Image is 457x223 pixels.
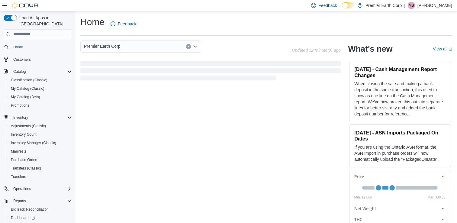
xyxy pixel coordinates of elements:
[11,68,72,75] span: Catalog
[1,43,74,51] button: Home
[6,130,74,139] button: Inventory Count
[13,45,23,50] span: Home
[6,214,74,222] a: Dashboards
[17,15,72,27] span: Load All Apps in [GEOGRAPHIC_DATA]
[8,148,72,155] span: Manifests
[1,113,74,122] button: Inventory
[8,131,39,138] a: Inventory Count
[108,18,139,30] a: Feedback
[6,76,74,84] button: Classification (Classic)
[6,156,74,164] button: Purchase Orders
[11,132,37,137] span: Inventory Count
[1,197,74,205] button: Reports
[13,57,31,62] span: Customers
[11,185,72,192] span: Operations
[6,93,74,101] button: My Catalog (Beta)
[13,199,26,203] span: Reports
[8,93,72,101] span: My Catalog (Beta)
[193,44,198,49] button: Open list of options
[8,139,59,147] a: Inventory Manager (Classic)
[8,139,72,147] span: Inventory Manager (Classic)
[409,2,414,9] span: MS
[11,103,29,108] span: Promotions
[8,76,72,84] span: Classification (Classic)
[6,84,74,93] button: My Catalog (Classic)
[11,86,44,91] span: My Catalog (Classic)
[80,62,341,82] span: Loading
[11,197,72,205] span: Reports
[8,102,32,109] a: Promotions
[8,173,72,180] span: Transfers
[8,165,43,172] a: Transfers (Classic)
[186,44,191,49] button: Clear input
[11,78,47,82] span: Classification (Classic)
[11,185,34,192] button: Operations
[348,44,392,54] h2: What's new
[8,214,72,221] span: Dashboards
[6,164,74,173] button: Transfers (Classic)
[11,174,26,179] span: Transfers
[11,56,33,63] a: Customers
[8,93,43,101] a: My Catalog (Beta)
[354,130,446,142] h3: [DATE] - ASN Imports Packaged On Dates
[433,47,452,51] a: View allExternal link
[6,101,74,110] button: Promotions
[8,173,28,180] a: Transfers
[318,2,337,8] span: Feedback
[11,215,35,220] span: Dashboards
[11,141,56,145] span: Inventory Manager (Classic)
[11,56,72,63] span: Customers
[8,156,72,163] span: Purchase Orders
[84,43,121,50] span: Premier Earth Corp
[8,122,48,130] a: Adjustments (Classic)
[11,68,28,75] button: Catalog
[11,43,72,51] span: Home
[11,95,40,99] span: My Catalog (Beta)
[11,149,26,154] span: Manifests
[8,122,72,130] span: Adjustments (Classic)
[6,122,74,130] button: Adjustments (Classic)
[1,55,74,64] button: Customers
[354,66,446,78] h3: [DATE] - Cash Management Report Changes
[1,185,74,193] button: Operations
[404,2,405,9] p: |
[8,76,50,84] a: Classification (Classic)
[11,114,72,121] span: Inventory
[11,197,28,205] button: Reports
[8,156,41,163] a: Purchase Orders
[408,2,415,9] div: Mark Schlueter
[13,115,28,120] span: Inventory
[6,139,74,147] button: Inventory Manager (Classic)
[6,173,74,181] button: Transfers
[292,48,341,53] p: Updated 52 minute(s) ago
[8,131,72,138] span: Inventory Count
[11,44,25,51] a: Home
[1,67,74,76] button: Catalog
[11,124,46,128] span: Adjustments (Classic)
[13,186,31,191] span: Operations
[342,2,355,8] input: Dark Mode
[354,81,446,117] p: When closing the safe and making a bank deposit in the same transaction, this used to show as one...
[11,157,38,162] span: Purchase Orders
[11,166,41,171] span: Transfers (Classic)
[354,144,446,162] p: If you are using the Ontario ASN format, the ASN Import in purchase orders will now automatically...
[6,147,74,156] button: Manifests
[11,114,31,121] button: Inventory
[13,69,26,74] span: Catalog
[8,85,72,92] span: My Catalog (Classic)
[8,102,72,109] span: Promotions
[12,2,39,8] img: Cova
[8,165,72,172] span: Transfers (Classic)
[6,205,74,214] button: BioTrack Reconciliation
[118,21,136,27] span: Feedback
[8,214,37,221] a: Dashboards
[8,206,51,213] a: BioTrack Reconciliation
[8,206,72,213] span: BioTrack Reconciliation
[8,148,29,155] a: Manifests
[11,207,49,212] span: BioTrack Reconciliation
[80,16,105,28] h1: Home
[417,2,452,9] p: [PERSON_NAME]
[8,85,47,92] a: My Catalog (Classic)
[449,47,452,51] svg: External link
